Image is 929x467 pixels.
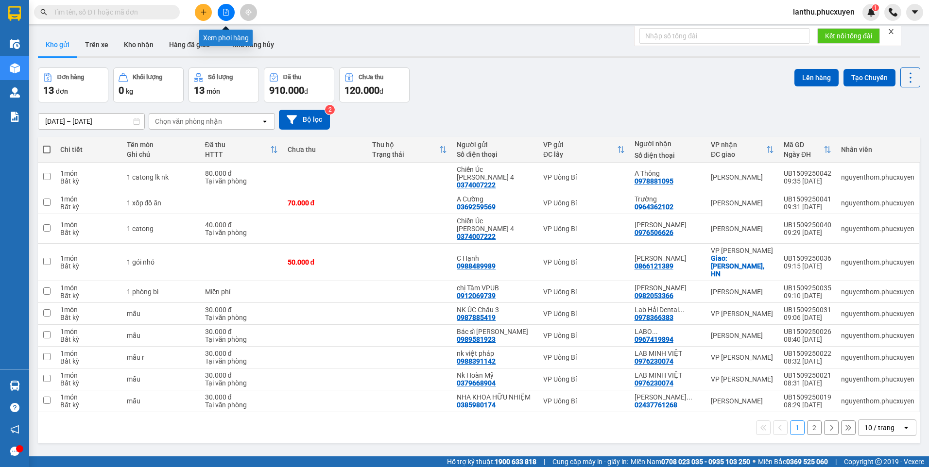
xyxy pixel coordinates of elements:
button: Kho nhận [116,33,161,56]
div: mẫu [127,310,195,317]
button: Bộ lọc [279,110,330,130]
span: đ [379,87,383,95]
img: logo-vxr [8,6,21,21]
div: Bác sĩ Thanh [457,328,533,335]
span: Miền Bắc [758,456,828,467]
div: 1 món [60,393,117,401]
div: 1 món [60,284,117,292]
div: 0912069739 [457,292,496,300]
div: VP Uông Bí [543,375,625,383]
div: 0989581923 [457,335,496,343]
div: 0866121389 [635,262,673,270]
svg: open [261,117,269,125]
div: 0374007222 [457,233,496,240]
span: Miền Nam [631,456,750,467]
span: 13 [194,84,205,96]
div: Chưa thu [359,74,383,81]
div: VP nhận [711,141,766,149]
div: 0978881095 [635,177,673,185]
div: A Cường [457,195,533,203]
div: Đã thu [205,141,270,149]
span: | [544,456,545,467]
button: 1 [790,420,805,435]
div: VP Uông Bí [543,397,625,405]
div: 09:35 [DATE] [784,177,831,185]
div: Người gửi [457,141,533,149]
div: Anh Bình [635,254,701,262]
div: Đã thu [283,74,301,81]
div: VP Uông Bí [543,353,625,361]
div: 0374007222 [457,181,496,189]
div: 0976230074 [635,357,673,365]
button: Chưa thu120.000đ [339,67,410,102]
span: close [888,28,895,35]
div: Tại văn phòng [205,229,278,236]
div: HTTT [205,150,270,158]
div: nguyenthom.phucxuyen [841,199,914,207]
div: Tên món [127,141,195,149]
span: 0 [119,84,124,96]
div: Xem phơi hàng [199,30,253,46]
span: ... [652,328,658,335]
div: Tại văn phòng [205,177,278,185]
div: Đơn hàng [57,74,84,81]
div: UB1509250019 [784,393,831,401]
input: Select a date range. [38,114,144,129]
th: Toggle SortBy [706,137,779,163]
div: 0967419894 [635,335,673,343]
div: 70.000 đ [288,199,362,207]
div: ĐC giao [711,150,766,158]
sup: 1 [872,4,879,11]
div: Khối lượng [133,74,162,81]
button: Kết nối tổng đài [817,28,880,44]
div: 1 món [60,371,117,379]
span: question-circle [10,403,19,412]
th: Toggle SortBy [779,137,836,163]
div: VP Uông Bí [543,310,625,317]
div: 1 món [60,195,117,203]
div: 09:29 [DATE] [784,229,831,236]
div: nguyenthom.phucxuyen [841,397,914,405]
div: UB1509250040 [784,221,831,229]
div: Ghi chú [127,150,195,158]
div: Mã GD [784,141,824,149]
button: Lên hàng [794,69,839,86]
div: [PERSON_NAME] [711,225,774,233]
div: [PERSON_NAME] [711,332,774,339]
div: nguyenthom.phucxuyen [841,353,914,361]
img: warehouse-icon [10,381,20,391]
img: warehouse-icon [10,39,20,49]
div: UB1509250021 [784,371,831,379]
div: 0988489989 [457,262,496,270]
strong: 0708 023 035 - 0935 103 250 [661,458,750,466]
div: Lad Vũ Gia/0968166300 [635,393,701,401]
div: Miễn phí [205,288,278,296]
div: NK ÚC Châu 3 [457,306,533,314]
div: nguyenthom.phucxuyen [841,288,914,296]
div: Tại văn phòng [205,401,278,409]
span: message [10,447,19,456]
div: 1 món [60,350,117,357]
div: 08:29 [DATE] [784,401,831,409]
div: Chiến Úc Châu 4 [457,217,533,233]
div: Bất kỳ [60,262,117,270]
button: caret-down [906,4,923,21]
div: UB1509250031 [784,306,831,314]
div: Bất kỳ [60,314,117,321]
button: Kho gửi [38,33,77,56]
sup: 2 [325,105,335,115]
button: Hàng đã giao [161,33,218,56]
div: 30.000 đ [205,350,278,357]
div: 09:10 [DATE] [784,292,831,300]
div: VP [PERSON_NAME] [711,247,774,254]
div: nguyenthom.phucxuyen [841,332,914,339]
span: plus [200,9,207,16]
div: Chiến Úc Châu 4 [457,166,533,181]
div: 50.000 đ [288,258,362,266]
span: aim [245,9,252,16]
div: 0379668904 [457,379,496,387]
span: file-add [223,9,229,16]
div: 0988391142 [457,357,496,365]
div: VP Uông Bí [543,332,625,339]
div: Bất kỳ [60,357,117,365]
